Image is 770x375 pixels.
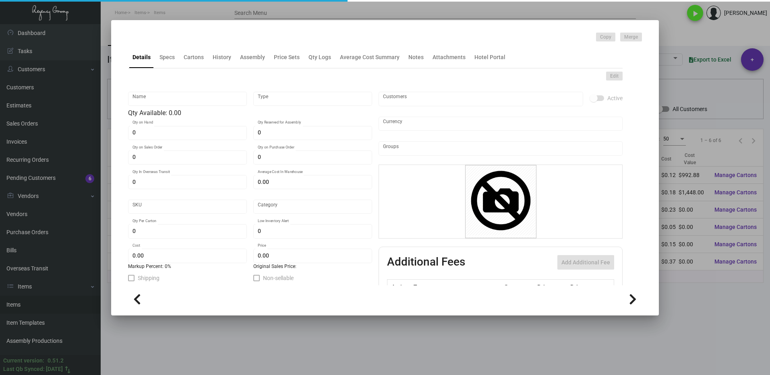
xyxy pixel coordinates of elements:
span: Copy [600,34,611,41]
h2: Additional Fees [387,255,465,270]
div: Notes [408,53,424,62]
span: Shipping [138,273,159,283]
th: Price type [568,280,604,294]
th: Price [535,280,568,294]
div: Assembly [240,53,265,62]
th: Cost [502,280,535,294]
span: Merge [624,34,638,41]
span: Non-sellable [263,273,294,283]
div: Hotel Portal [474,53,505,62]
span: Active [607,93,623,103]
input: Add new.. [383,96,579,102]
div: Current version: [3,356,44,365]
div: Qty Available: 0.00 [128,108,372,118]
div: Qty Logs [308,53,331,62]
button: Copy [596,33,615,41]
div: History [213,53,231,62]
div: Details [132,53,151,62]
div: Last Qb Synced: [DATE] [3,365,63,373]
span: Add Additional Fee [561,259,610,266]
button: Add Additional Fee [557,255,614,270]
div: Average Cost Summary [340,53,399,62]
div: Cartons [184,53,204,62]
div: Attachments [433,53,466,62]
button: Edit [606,72,623,80]
div: 0.51.2 [48,356,64,365]
th: Type [412,280,502,294]
div: Price Sets [274,53,300,62]
span: Edit [610,73,619,80]
button: Merge [620,33,642,41]
th: Active [387,280,412,294]
div: Specs [159,53,175,62]
input: Add new.. [383,145,619,152]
